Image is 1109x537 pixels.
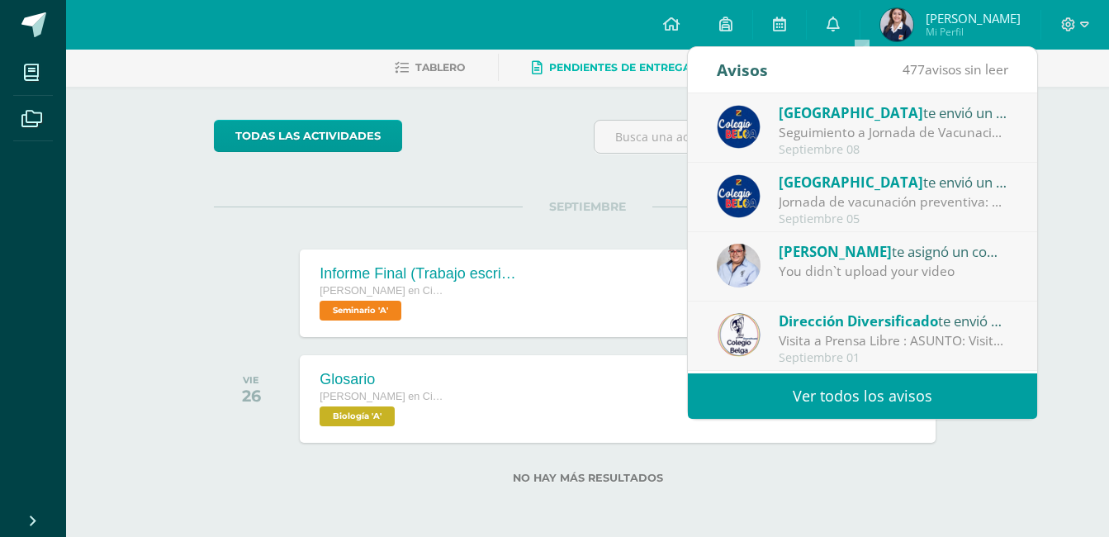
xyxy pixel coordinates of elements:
[320,371,443,388] div: Glosario
[779,242,892,261] span: [PERSON_NAME]
[214,120,402,152] a: todas las Actividades
[779,102,1008,123] div: te envió un aviso
[242,374,261,386] div: VIE
[779,212,1008,226] div: Septiembre 05
[779,171,1008,192] div: te envió un aviso
[779,173,923,192] span: [GEOGRAPHIC_DATA]
[595,121,960,153] input: Busca una actividad próxima aquí...
[320,391,443,402] span: [PERSON_NAME] en Ciencias y Letras
[415,61,465,74] span: Tablero
[523,199,652,214] span: SEPTIEMBRE
[320,265,518,283] div: Informe Final (Trabajo escrito)
[717,244,761,288] img: 2ae3b50cfd2585439a92959790b77830.png
[717,174,761,218] img: 919ad801bb7643f6f997765cf4083301.png
[779,143,1008,157] div: Septiembre 08
[717,47,768,93] div: Avisos
[242,386,261,406] div: 26
[717,105,761,149] img: 919ad801bb7643f6f997765cf4083301.png
[214,472,961,484] label: No hay más resultados
[779,103,923,122] span: [GEOGRAPHIC_DATA]
[779,240,1008,262] div: te asignó un comentario en 'Video review creation' para 'Comunicación y Lenguaje L3 (Inglés) 5'
[717,313,761,357] img: 544bf8086bc8165e313644037ea68f8d.png
[903,60,1008,78] span: avisos sin leer
[395,55,465,81] a: Tablero
[779,123,1008,142] div: Seguimiento a Jornada de Vacunación: Reciban un cordial saludo. Gracias al buen desarrollo y a la...
[549,61,690,74] span: Pendientes de entrega
[779,262,1008,281] div: You didn`t upload your video
[779,351,1008,365] div: Septiembre 01
[926,25,1021,39] span: Mi Perfil
[779,311,938,330] span: Dirección Diversificado
[903,60,925,78] span: 477
[779,310,1008,331] div: te envió un aviso
[779,331,1008,350] div: Visita a Prensa Libre : ASUNTO: Visita a Prensa Libre Estimados Padres de Familia: Reciban un sal...
[532,55,690,81] a: Pendientes de entrega
[320,301,401,321] span: Seminario 'A'
[320,285,443,297] span: [PERSON_NAME] en Ciencias y Letras
[880,8,913,41] img: 4407c567a0339500d3b53cccd5875103.png
[688,373,1037,419] a: Ver todos los avisos
[926,10,1021,26] span: [PERSON_NAME]
[320,406,395,426] span: Biología 'A'
[779,192,1008,211] div: Jornada de vacunación preventiva: Estimados Padres y Estimadas Madres de Familia: Deseándoles un ...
